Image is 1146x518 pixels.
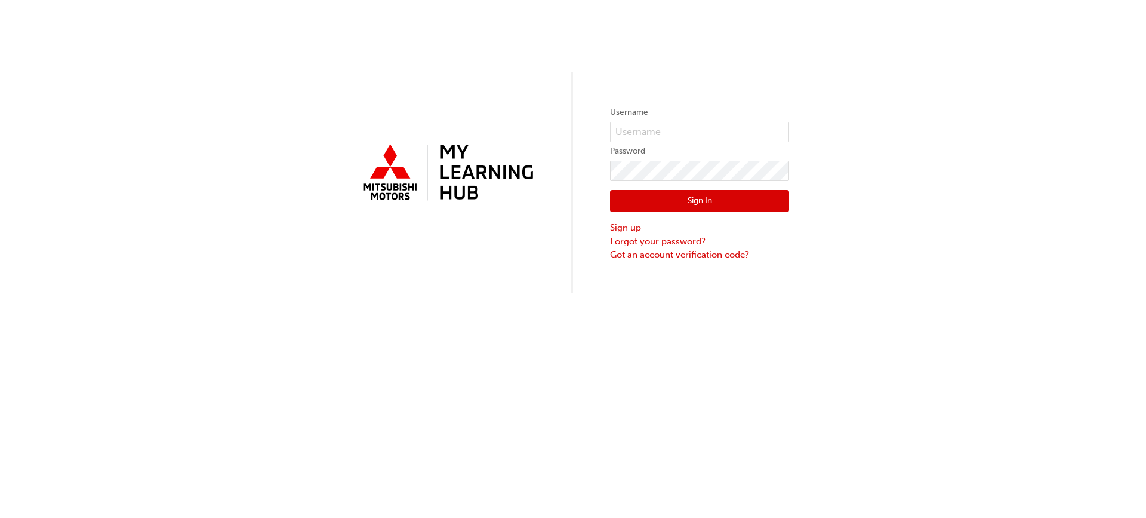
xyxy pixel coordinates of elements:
[610,122,789,142] input: Username
[610,190,789,213] button: Sign In
[357,139,536,207] img: mmal
[610,248,789,262] a: Got an account verification code?
[610,105,789,119] label: Username
[610,144,789,158] label: Password
[610,235,789,249] a: Forgot your password?
[610,221,789,235] a: Sign up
